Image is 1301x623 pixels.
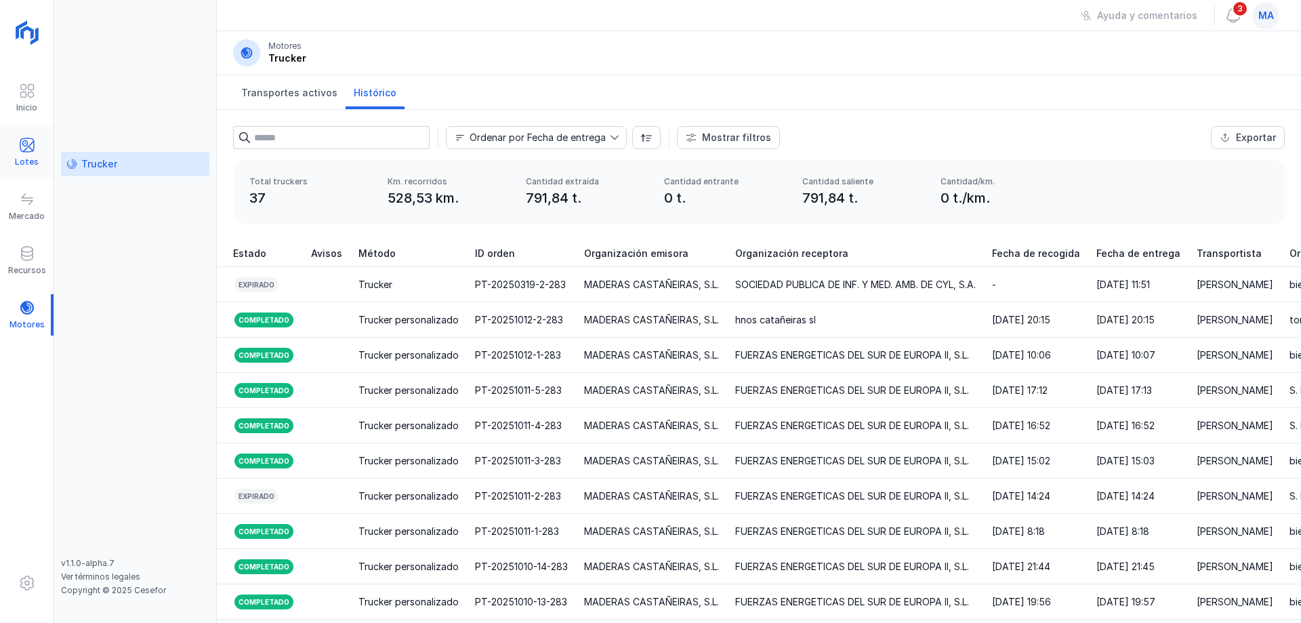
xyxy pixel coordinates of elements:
[358,313,459,327] div: Trucker personalizado
[61,585,209,596] div: Copyright © 2025 Cesefor
[1197,313,1273,327] div: [PERSON_NAME]
[233,276,280,294] div: Expirado
[992,595,1051,609] div: [DATE] 19:56
[735,384,969,397] div: FUERZAS ENERGETICAS DEL SUR DE EUROPA II, S.L.
[358,525,459,538] div: Trucker personalizado
[992,313,1050,327] div: [DATE] 20:15
[475,313,563,327] div: PT-20251012-2-283
[677,126,780,149] button: Mostrar filtros
[61,152,209,176] a: Trucker
[664,188,786,207] div: 0 t.
[735,489,969,503] div: FUERZAS ENERGETICAS DEL SUR DE EUROPA II, S.L.
[233,346,295,364] div: Completado
[584,384,719,397] div: MADERAS CASTAÑEIRAS, S.L.
[1258,9,1274,22] span: ma
[664,176,786,187] div: Cantidad entrante
[992,384,1048,397] div: [DATE] 17:12
[1096,489,1155,503] div: [DATE] 14:24
[1197,419,1273,433] div: [PERSON_NAME]
[354,86,396,100] span: Histórico
[584,489,719,503] div: MADERAS CASTAÑEIRAS, S.L.
[475,247,515,260] span: ID orden
[241,86,337,100] span: Transportes activos
[526,176,648,187] div: Cantidad extraída
[475,348,561,362] div: PT-20251012-1-283
[358,348,459,362] div: Trucker personalizado
[475,489,561,503] div: PT-20251011-2-283
[735,348,969,362] div: FUERZAS ENERGETICAS DEL SUR DE EUROPA II, S.L.
[735,560,969,574] div: FUERZAS ENERGETICAS DEL SUR DE EUROPA II, S.L.
[584,247,688,260] span: Organización emisora
[1096,384,1152,397] div: [DATE] 17:13
[16,102,37,113] div: Inicio
[992,348,1051,362] div: [DATE] 10:06
[61,571,140,582] a: Ver términos legales
[233,311,295,329] div: Completado
[268,41,302,52] div: Motores
[735,595,969,609] div: FUERZAS ENERGETICAS DEL SUR DE EUROPA II, S.L.
[268,52,306,65] div: Trucker
[735,247,848,260] span: Organización receptora
[358,489,459,503] div: Trucker personalizado
[233,417,295,435] div: Completado
[992,454,1050,468] div: [DATE] 15:02
[233,523,295,540] div: Completado
[1096,247,1180,260] span: Fecha de entrega
[475,278,566,292] div: PT-20250319-2-283
[584,313,719,327] div: MADERAS CASTAÑEIRAS, S.L.
[358,454,459,468] div: Trucker personalizado
[9,211,45,222] div: Mercado
[992,525,1045,538] div: [DATE] 8:18
[233,487,280,505] div: Expirado
[447,127,610,148] span: Fecha de entrega
[233,452,295,470] div: Completado
[992,419,1050,433] div: [DATE] 16:52
[233,558,295,576] div: Completado
[584,419,719,433] div: MADERAS CASTAÑEIRAS, S.L.
[584,278,719,292] div: MADERAS CASTAÑEIRAS, S.L.
[1096,348,1155,362] div: [DATE] 10:07
[388,188,510,207] div: 528,53 km.
[358,560,459,574] div: Trucker personalizado
[584,560,719,574] div: MADERAS CASTAÑEIRAS, S.L.
[584,525,719,538] div: MADERAS CASTAÑEIRAS, S.L.
[1197,454,1273,468] div: [PERSON_NAME]
[1197,278,1273,292] div: [PERSON_NAME]
[941,176,1062,187] div: Cantidad/km.
[1096,454,1155,468] div: [DATE] 15:03
[1096,595,1155,609] div: [DATE] 19:57
[10,16,44,49] img: logoRight.svg
[311,247,342,260] span: Avisos
[735,313,816,327] div: hnos catañeiras sl
[1211,126,1285,149] button: Exportar
[941,188,1062,207] div: 0 t./km.
[233,75,346,109] a: Transportes activos
[735,454,969,468] div: FUERZAS ENERGETICAS DEL SUR DE EUROPA II, S.L.
[475,419,562,433] div: PT-20251011-4-283
[249,176,371,187] div: Total truckers
[61,558,209,569] div: v1.1.0-alpha.7
[475,560,568,574] div: PT-20251010-14-283
[358,419,459,433] div: Trucker personalizado
[584,348,719,362] div: MADERAS CASTAÑEIRAS, S.L.
[1197,489,1273,503] div: [PERSON_NAME]
[1096,419,1155,433] div: [DATE] 16:52
[1197,560,1273,574] div: [PERSON_NAME]
[358,595,459,609] div: Trucker personalizado
[15,157,39,167] div: Lotes
[470,133,606,142] div: Ordenar por Fecha de entrega
[358,384,459,397] div: Trucker personalizado
[358,278,392,292] div: Trucker
[475,384,562,397] div: PT-20251011-5-283
[802,188,924,207] div: 791,84 t.
[1097,9,1197,22] div: Ayuda y comentarios
[1072,4,1206,27] button: Ayuda y comentarios
[475,595,567,609] div: PT-20251010-13-283
[584,454,719,468] div: MADERAS CASTAÑEIRAS, S.L.
[249,188,371,207] div: 37
[358,247,396,260] span: Método
[475,525,559,538] div: PT-20251011-1-283
[992,247,1080,260] span: Fecha de recogida
[388,176,510,187] div: Km. recorridos
[1197,247,1262,260] span: Transportista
